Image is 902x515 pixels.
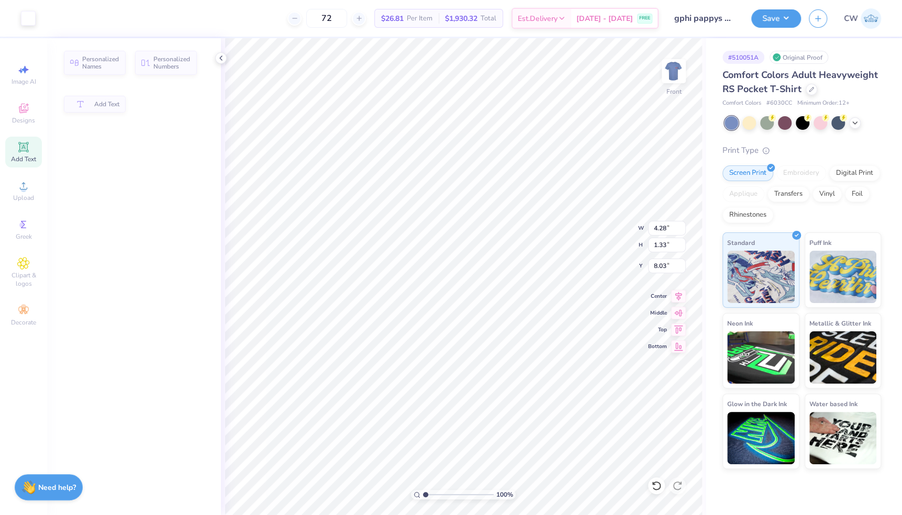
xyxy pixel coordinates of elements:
[381,13,404,24] span: $26.81
[518,13,558,24] span: Est. Delivery
[648,309,667,317] span: Middle
[407,13,432,24] span: Per Item
[481,13,496,24] span: Total
[576,13,633,24] span: [DATE] - [DATE]
[12,116,35,125] span: Designs
[844,8,881,29] a: CW
[16,232,32,241] span: Greek
[153,55,191,70] span: Personalized Numbers
[809,237,831,248] span: Puff Ink
[861,8,881,29] img: Charlotte Wilson
[639,15,650,22] span: FREE
[306,9,347,28] input: – –
[845,186,870,202] div: Foil
[722,207,773,223] div: Rhinestones
[5,271,42,288] span: Clipart & logos
[38,483,76,492] strong: Need help?
[809,412,877,464] img: Water based Ink
[797,99,850,108] span: Minimum Order: 12 +
[727,237,755,248] span: Standard
[82,55,119,70] span: Personalized Names
[727,251,795,303] img: Standard
[809,318,871,329] span: Metallic & Glitter Ink
[751,9,801,28] button: Save
[496,490,513,499] span: 100 %
[11,155,36,163] span: Add Text
[776,165,826,181] div: Embroidery
[727,412,795,464] img: Glow in the Dark Ink
[12,77,36,86] span: Image AI
[445,13,477,24] span: $1,930.32
[722,165,773,181] div: Screen Print
[812,186,842,202] div: Vinyl
[722,144,881,156] div: Print Type
[648,326,667,333] span: Top
[767,186,809,202] div: Transfers
[666,8,743,29] input: Untitled Design
[727,331,795,384] img: Neon Ink
[766,99,792,108] span: # 6030CC
[809,398,858,409] span: Water based Ink
[11,318,36,327] span: Decorate
[770,51,828,64] div: Original Proof
[722,69,878,95] span: Comfort Colors Adult Heavyweight RS Pocket T-Shirt
[666,87,682,96] div: Front
[809,331,877,384] img: Metallic & Glitter Ink
[727,318,753,329] span: Neon Ink
[648,293,667,300] span: Center
[844,13,858,25] span: CW
[94,100,119,108] span: Add Text
[829,165,880,181] div: Digital Print
[722,99,761,108] span: Comfort Colors
[727,398,787,409] span: Glow in the Dark Ink
[648,343,667,350] span: Bottom
[13,194,34,202] span: Upload
[809,251,877,303] img: Puff Ink
[722,51,764,64] div: # 510051A
[663,61,684,82] img: Front
[722,186,764,202] div: Applique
